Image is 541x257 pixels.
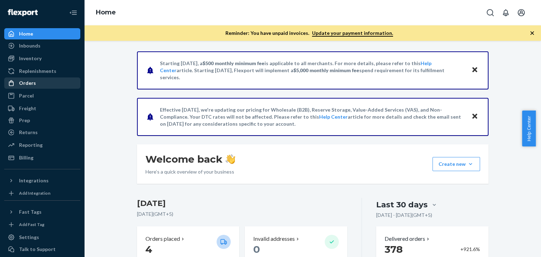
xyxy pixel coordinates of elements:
a: Inventory [4,53,80,64]
p: Orders placed [145,235,180,243]
p: [DATE] ( GMT+5 ) [137,211,347,218]
span: $500 monthly minimum fee [203,60,265,66]
a: Orders [4,77,80,89]
img: Flexport logo [8,9,38,16]
p: [DATE] - [DATE] ( GMT+5 ) [376,212,432,219]
a: Reporting [4,139,80,151]
button: Open notifications [499,6,513,20]
button: Close Navigation [66,6,80,20]
div: Inventory [19,55,42,62]
div: Billing [19,154,33,161]
a: Home [4,28,80,39]
a: Prep [4,115,80,126]
div: Inbounds [19,42,41,49]
a: Update your payment information. [312,30,393,37]
button: Close [470,65,479,75]
div: Home [19,30,33,37]
p: Reminder: You have unpaid invoices. [225,30,393,37]
a: Settings [4,232,80,243]
div: Parcel [19,92,34,99]
div: Talk to Support [19,246,56,253]
button: Open Search Box [483,6,497,20]
button: Delivered orders [385,235,431,243]
a: Parcel [4,90,80,101]
a: Add Fast Tag [4,220,80,229]
a: Returns [4,127,80,138]
a: Add Integration [4,189,80,198]
div: + 921.6 % [460,246,480,253]
div: Prep [19,117,30,124]
button: Create new [433,157,480,171]
a: Help Center [319,114,348,120]
h3: [DATE] [137,198,347,209]
div: Orders [19,80,36,87]
button: Integrations [4,175,80,186]
span: 378 [385,243,403,255]
div: Integrations [19,177,49,184]
div: Reporting [19,142,43,149]
span: $5,000 monthly minimum fee [293,67,359,73]
p: Invalid addresses [253,235,295,243]
button: Fast Tags [4,206,80,218]
div: Add Integration [19,190,50,196]
a: Replenishments [4,65,80,77]
span: 0 [253,243,260,255]
ol: breadcrumbs [90,2,122,23]
p: Effective [DATE], we're updating our pricing for Wholesale (B2B), Reserve Storage, Value-Added Se... [160,106,465,127]
a: Freight [4,103,80,114]
div: Last 30 days [376,199,428,210]
div: Fast Tags [19,208,42,215]
span: 4 [145,243,152,255]
p: Here’s a quick overview of your business [145,168,235,175]
button: Help Center [522,111,536,146]
a: Home [96,8,116,16]
div: Returns [19,129,38,136]
button: Open account menu [514,6,528,20]
img: hand-wave emoji [225,154,235,164]
div: Settings [19,234,39,241]
h1: Welcome back [145,153,235,165]
a: Inbounds [4,40,80,51]
div: Replenishments [19,68,56,75]
p: Starting [DATE], a is applicable to all merchants. For more details, please refer to this article... [160,60,465,81]
a: Billing [4,152,80,163]
div: Add Fast Tag [19,221,44,227]
a: Talk to Support [4,244,80,255]
div: Freight [19,105,36,112]
button: Close [470,112,479,122]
